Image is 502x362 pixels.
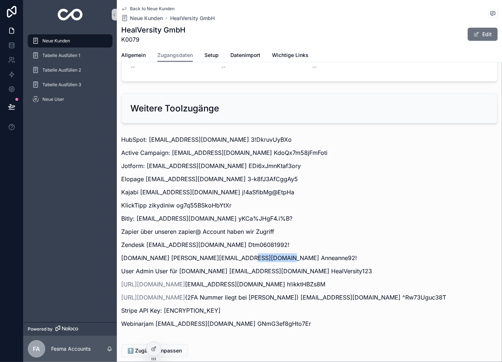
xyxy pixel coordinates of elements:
[272,49,309,63] a: Wichtige Links
[313,63,317,71] span: --
[204,49,219,63] a: Setup
[121,188,498,197] p: Kajabi [EMAIL_ADDRESS][DOMAIN_NAME] j!4aSfibMg@EtpHa
[28,64,112,77] a: Tabelle Ausfüllen 2
[230,52,260,59] span: Datenimport
[51,345,91,353] p: Fesma Accounts
[121,319,498,328] p: Webinarjam [EMAIL_ADDRESS][DOMAIN_NAME] GNmG3ef8gHto7Er
[221,63,226,71] span: --
[28,49,112,62] a: Tabelle Ausfüllen 1
[28,93,112,106] a: Neue User
[121,15,163,22] a: Neue Kunden
[121,175,498,183] p: Elopage [EMAIL_ADDRESS][DOMAIN_NAME] 3-k8fJ3AfCggAy5
[58,9,83,20] img: App logo
[28,78,112,91] a: Tabelle Ausfüllen 3
[42,38,70,44] span: Neue Kunden
[23,29,117,115] div: scrollable content
[121,135,498,144] p: HubSpot: [EMAIL_ADDRESS][DOMAIN_NAME] 3!DkruvUyBXo
[23,322,117,336] a: Powered by
[121,306,498,315] p: Stripe API Key: [ENCRYPTION_KEY]
[130,6,175,12] span: Back to Neue Kunden
[121,240,498,249] p: Zendesk [EMAIL_ADDRESS][DOMAIN_NAME] Dtm06081992!
[121,148,498,157] p: Active Campaign: [EMAIL_ADDRESS][DOMAIN_NAME] KdoQx7m58jFmFoti
[170,15,215,22] a: HealVersity GmbH
[121,254,498,262] p: [DOMAIN_NAME] [PERSON_NAME][EMAIL_ADDRESS][DOMAIN_NAME] Anneanne92!
[121,25,185,35] h1: HealVersity GmbH
[121,344,188,357] button: ⬆️ Zugänge anpassen
[42,67,81,73] span: Tabelle Ausfüllen 2
[230,49,260,63] a: Datenimport
[121,52,146,59] span: Allgemein
[121,161,498,170] p: Jotform: [EMAIL_ADDRESS][DOMAIN_NAME] EDi6xJmnKtaf3ory
[121,35,185,44] span: K0079
[33,344,40,353] span: FA
[121,214,498,223] p: Bitly: [EMAIL_ADDRESS][DOMAIN_NAME] yKCa%JHgF4.i%B?
[42,82,81,88] span: Tabelle Ausfüllen 3
[121,280,498,289] p: [EMAIL_ADDRESS][DOMAIN_NAME] h!ikktHBZs8M
[272,52,309,59] span: Wichtige Links
[28,34,112,47] a: Neue Kunden
[468,28,498,41] button: Edit
[121,267,498,275] p: User Admin User für [DOMAIN_NAME] [EMAIL_ADDRESS][DOMAIN_NAME] HealVersity123
[204,52,219,59] span: Setup
[157,52,193,59] span: Zugangsdaten
[157,49,193,62] a: Zugangsdaten
[130,63,135,71] span: --
[121,294,185,301] a: [URL][DOMAIN_NAME]
[42,53,80,58] span: Tabelle Ausfüllen 1
[121,201,498,210] p: KlickTipp zikydiniw og7q55BSkoHbYtXr
[28,326,53,332] span: Powered by
[42,96,64,102] span: Neue User
[130,15,163,22] span: Neue Kunden
[121,49,146,63] a: Allgemein
[130,103,219,114] h2: Weitere Toolzugänge
[121,6,175,12] a: Back to Neue Kunden
[127,347,182,354] span: ⬆️ Zugänge anpassen
[121,293,498,302] p: (2FA Nummer liegt bei [PERSON_NAME]) [EMAIL_ADDRESS][DOMAIN_NAME] ^Rw73Uguc38T
[121,227,498,236] p: Zapier über unseren zapier@ Account haben wir Zugriff
[121,281,185,288] a: [URL][DOMAIN_NAME]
